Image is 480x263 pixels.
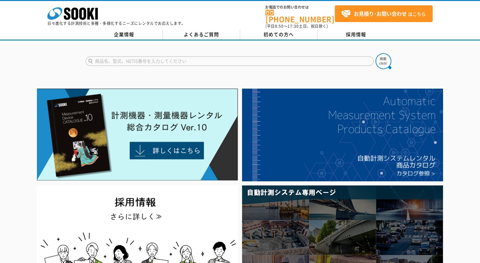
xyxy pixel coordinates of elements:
img: Catalog Ver10 [37,89,238,181]
a: 企業情報 [86,30,163,39]
span: 初めての方へ [264,31,294,38]
span: 17:30 [287,23,299,29]
img: btn_search.png [376,53,391,69]
p: 日々進化する計測技術と多種・多様化するニーズにレンタルでお応えします。 [47,21,186,25]
span: はこちら [341,9,426,19]
a: よくあるご質問 [163,30,240,39]
span: (平日 ～ 土日、祝日除く) [265,23,328,29]
strong: お見積り･お問い合わせ [354,10,407,17]
a: 初めての方へ [240,30,317,39]
a: お見積り･お問い合わせはこちら [335,5,433,22]
span: 8:50 [275,23,284,29]
a: 採用情報 [317,30,395,39]
a: [PHONE_NUMBER] [265,10,335,23]
img: 自動計測システムカタログ [242,89,443,181]
span: お電話でのお問い合わせは [265,5,335,9]
input: 商品名、型式、NETIS番号を入力してください [86,56,374,66]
